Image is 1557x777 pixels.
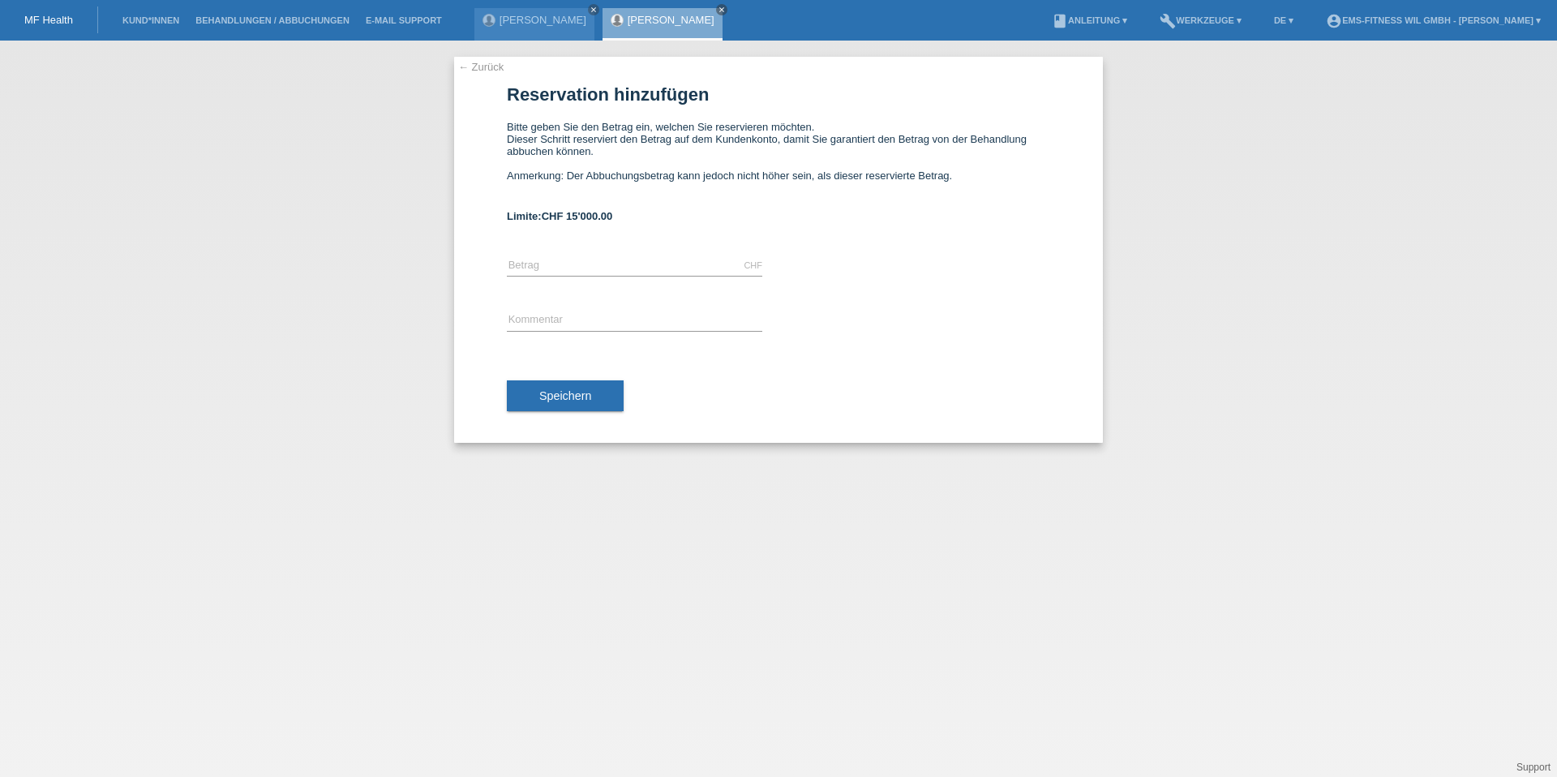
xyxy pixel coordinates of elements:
i: account_circle [1326,13,1342,29]
h1: Reservation hinzufügen [507,84,1050,105]
button: Speichern [507,380,624,411]
a: [PERSON_NAME] [500,14,586,26]
a: bookAnleitung ▾ [1044,15,1135,25]
a: Kund*innen [114,15,187,25]
a: E-Mail Support [358,15,450,25]
div: Bitte geben Sie den Betrag ein, welchen Sie reservieren möchten. Dieser Schritt reserviert den Be... [507,121,1050,194]
a: DE ▾ [1266,15,1302,25]
i: close [718,6,726,14]
a: close [716,4,727,15]
a: account_circleEMS-Fitness Wil GmbH - [PERSON_NAME] ▾ [1318,15,1549,25]
span: CHF 15'000.00 [542,210,613,222]
i: book [1052,13,1068,29]
div: CHF [744,260,762,270]
a: Behandlungen / Abbuchungen [187,15,358,25]
i: build [1160,13,1176,29]
b: Limite: [507,210,612,222]
a: Support [1516,762,1551,773]
a: buildWerkzeuge ▾ [1152,15,1250,25]
span: Speichern [539,389,591,402]
a: close [588,4,599,15]
a: [PERSON_NAME] [628,14,714,26]
i: close [590,6,598,14]
a: MF Health [24,14,73,26]
a: ← Zurück [458,61,504,73]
